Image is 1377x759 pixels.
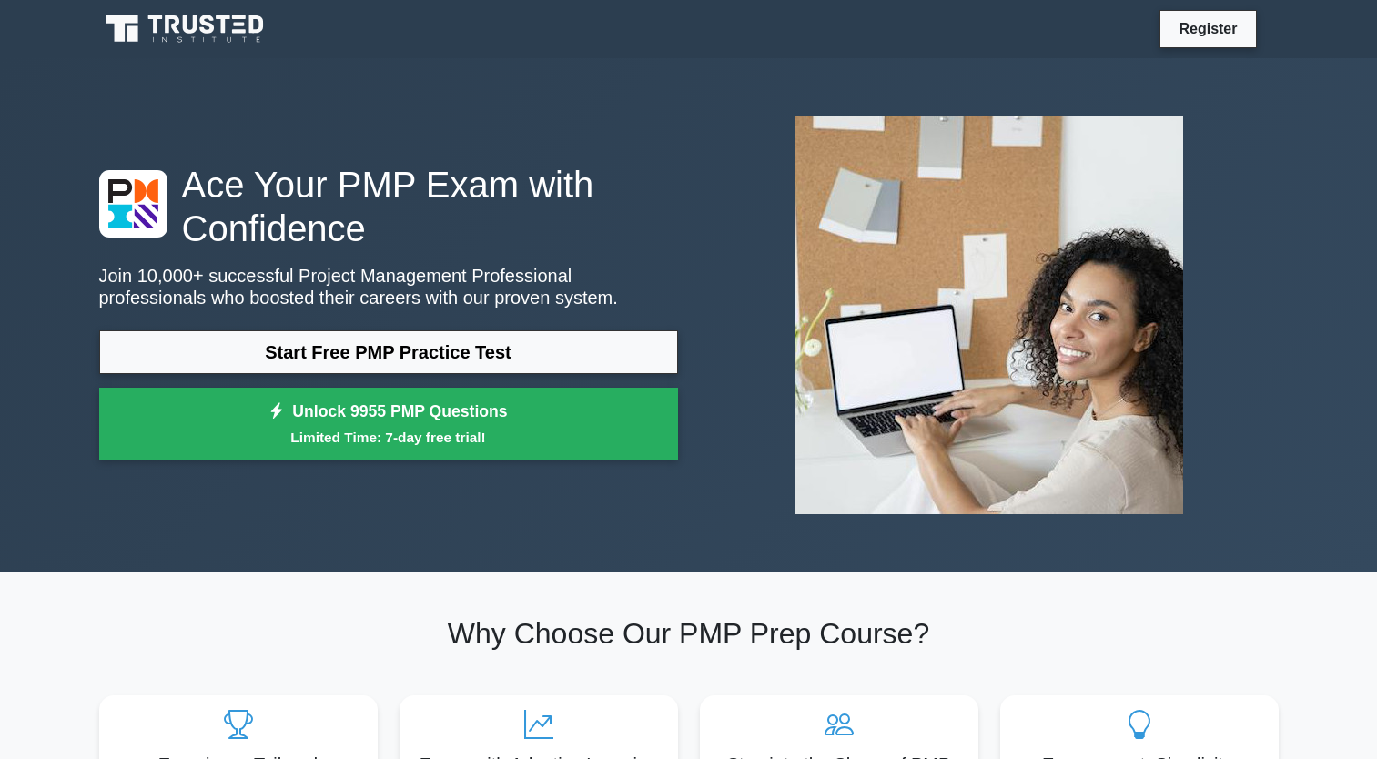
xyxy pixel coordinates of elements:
a: Unlock 9955 PMP QuestionsLimited Time: 7-day free trial! [99,388,678,460]
a: Register [1168,17,1248,40]
h1: Ace Your PMP Exam with Confidence [99,163,678,250]
small: Limited Time: 7-day free trial! [122,427,655,448]
h2: Why Choose Our PMP Prep Course? [99,616,1279,651]
a: Start Free PMP Practice Test [99,330,678,374]
p: Join 10,000+ successful Project Management Professional professionals who boosted their careers w... [99,265,678,309]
